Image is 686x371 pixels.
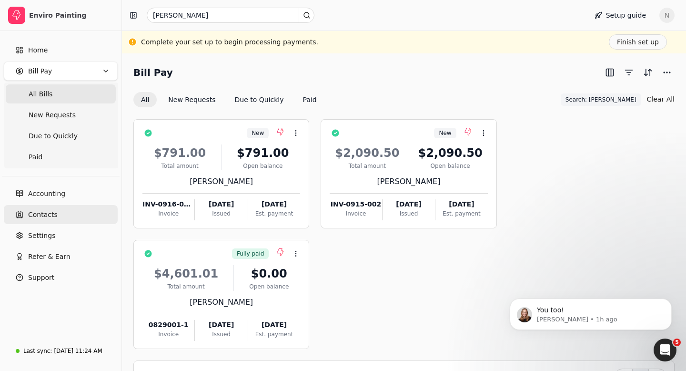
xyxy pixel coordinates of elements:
a: Due to Quickly [6,126,116,145]
div: [PERSON_NAME] [142,176,300,187]
button: Sort [640,65,656,80]
div: Open balance [413,162,488,170]
button: Support [4,268,118,287]
div: Invoice [142,330,194,339]
div: Perfect! Maybe double check their invoices are showing now in Quickly [15,138,149,156]
div: Nancy says… [8,11,183,104]
div: Total amount [142,162,217,170]
button: Upload attachment [45,298,53,306]
div: Last sync: [23,347,52,355]
div: 0829001-1 [142,320,194,330]
a: Last sync:[DATE] 11:24 AM [4,342,118,360]
button: Start recording [61,298,68,306]
button: Emoji picker [15,298,22,306]
div: $0.00 [238,265,300,282]
div: Nancy says… [8,223,183,293]
img: Profile image for Support [27,5,42,21]
span: Search: [PERSON_NAME] [565,95,636,104]
div: [PERSON_NAME] [330,176,487,187]
span: Home [28,45,48,55]
div: Issued [383,209,435,218]
div: Total amount [330,162,404,170]
a: Accounting [4,184,118,203]
a: New Requests [6,105,116,124]
span: New [439,129,451,137]
span: 5 [673,339,681,346]
button: Clear All [647,92,675,107]
div: INV-0915-002 [330,199,382,209]
button: Finish set up [609,34,667,50]
h2: Bill Pay [133,65,173,80]
span: New [252,129,264,137]
div: [PERSON_NAME] [142,297,300,308]
div: ok Done [140,103,183,124]
div: ok Done [148,109,175,119]
div: $2,090.50 [330,144,404,162]
div: Nancy says… [8,103,183,132]
a: Contacts [4,205,118,224]
a: Paid [6,147,116,166]
div: Nancy says… [8,170,183,192]
div: [DATE] 11:24 AM [54,347,102,355]
div: perfect! have a nice day [PERSON_NAME] [34,192,183,222]
span: Bill Pay [28,66,52,76]
div: Invoice [142,209,194,218]
button: N [659,8,675,23]
div: Complete your set up to begin processing payments. [141,37,318,47]
div: [DATE] [195,199,247,209]
span: Support [28,273,54,283]
div: yes shows now [118,170,183,191]
div: Close [167,4,184,21]
div: INV-0916-002-1 [142,199,194,209]
span: Accounting [28,189,65,199]
div: yes shows now [125,175,175,185]
span: Settings [28,231,55,241]
div: Evanne says… [8,132,183,170]
span: Refer & Earn [28,252,71,262]
div: $791.00 [225,144,300,162]
div: $2,090.50 [413,144,488,162]
div: thumbs up [118,234,175,280]
div: Est. payment [435,209,487,218]
button: New Requests [161,92,223,107]
button: Bill Pay [4,62,118,81]
div: [DATE] [248,199,300,209]
button: go back [6,4,24,22]
div: [DATE] [195,320,247,330]
div: Nancy says… [8,192,183,223]
a: All Bills [6,84,116,103]
div: Open balance [238,282,300,291]
textarea: Message… [8,278,182,294]
button: More [659,65,675,80]
div: Est. payment [248,209,300,218]
div: $791.00 [142,144,217,162]
button: Gif picker [30,298,38,306]
iframe: Intercom live chat [654,339,676,361]
button: Send a message… [163,294,179,309]
span: All Bills [29,89,52,99]
div: [DATE] [383,199,435,209]
span: Due to Quickly [29,131,78,141]
button: All [133,92,157,107]
div: Issued [195,209,247,218]
div: $4,601.01 [142,265,230,282]
div: [DATE] [248,320,300,330]
span: New Requests [29,110,76,120]
div: Invoice [330,209,382,218]
button: Due to Quickly [227,92,292,107]
div: Invoice filter options [133,92,324,107]
div: Open balance [225,162,300,170]
iframe: Intercom notifications message [495,278,686,345]
div: perfect! have a nice day [PERSON_NAME] [42,197,175,216]
div: thumbs up [111,223,183,286]
span: Fully paid [237,249,264,258]
div: Enviro Painting [29,10,113,20]
span: Contacts [28,210,58,220]
button: Refer & Earn [4,247,118,266]
div: [DATE] [435,199,487,209]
